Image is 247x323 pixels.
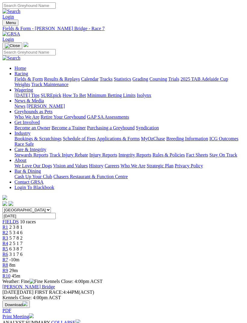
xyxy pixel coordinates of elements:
[14,71,28,76] a: Racing
[2,268,8,273] a: R9
[2,300,30,308] button: Download
[209,136,238,141] a: ICG Outcomes
[9,246,23,251] span: 6 3 8 7
[2,26,245,31] a: Fields & Form - [PERSON_NAME] Bridge - Race 7
[44,279,102,284] span: Kennels Close: 4:00pm ACST
[2,262,8,268] a: R8
[35,290,63,295] span: FIRST RACE:
[14,104,245,109] div: News & Media
[14,114,245,120] div: Greyhounds as Pets
[23,301,27,306] img: download.svg
[136,125,159,130] a: Syndication
[53,174,128,179] a: Chasers Restaurant & Function Centre
[2,213,56,219] input: Select date
[2,9,20,14] img: Search
[14,125,245,131] div: Get Involved
[14,141,34,147] a: Race Safe
[2,290,33,295] span: [DATE]
[209,152,237,157] a: Stay On Track
[87,125,135,130] a: Purchasing a Greyhound
[2,246,8,251] span: R5
[14,179,43,185] a: Contact GRSA
[14,104,25,109] a: News
[5,43,20,48] img: Close
[14,109,52,114] a: Greyhounds as Pets
[2,37,14,42] a: Login
[14,98,44,103] a: News & Media
[9,262,15,268] span: 8m
[9,257,20,262] span: -10m
[14,136,61,141] a: Bookings & Scratchings
[14,125,50,130] a: Become an Owner
[14,158,27,163] a: About
[9,235,23,241] span: 5 7 8 2
[30,279,43,284] img: Fine
[180,76,228,82] a: 2025 TAB Adelaide Cup
[2,219,19,224] a: FIELDS
[89,163,103,168] a: History
[2,235,8,241] a: R3
[2,2,56,9] input: Search
[100,76,113,82] a: Tracks
[2,284,55,289] a: [PERSON_NAME] Bridge
[97,136,140,141] a: Applications & Forms
[14,93,245,98] div: Wagering
[2,42,22,49] button: Toggle navigation
[2,257,8,262] a: R7
[14,174,52,179] a: Cash Up Your Club
[41,93,61,98] a: SUREpick
[14,152,48,157] a: Stewards Reports
[2,290,18,295] span: [DATE]
[2,225,8,230] span: R1
[186,152,208,157] a: Fact Sheets
[2,314,34,319] a: Print Meeting
[9,252,23,257] span: 3 1 7 6
[2,273,11,278] span: R10
[14,174,245,179] div: Bar & Dining
[29,313,34,318] img: printer.svg
[14,163,245,169] div: About
[87,93,136,98] a: Minimum Betting Limits
[137,93,151,98] a: Isolynx
[120,163,145,168] a: Who We Are
[87,114,129,120] a: GAP SA Assessments
[2,20,18,26] button: Toggle navigation
[2,241,8,246] span: R4
[20,219,36,224] span: 10 races
[81,76,98,82] a: Calendar
[14,147,46,152] a: Care & Integrity
[2,230,8,235] a: R2
[63,93,86,98] a: How To Bet
[89,152,117,157] a: Injury Reports
[2,195,7,200] img: logo-grsa-white.png
[168,76,179,82] a: Trials
[12,273,20,278] span: 45m
[9,225,23,230] span: 2 3 8 1
[2,308,245,313] div: Download
[27,104,65,109] a: [PERSON_NAME]
[2,252,8,257] a: R6
[14,93,39,98] a: [DATE] Tips
[141,136,165,141] a: MyOzChase
[31,82,68,87] a: Track Maintenance
[2,295,245,300] div: Kennels Close: 4:00pm ACST
[14,114,39,120] a: Who We Are
[23,42,28,47] img: logo-grsa-white.png
[14,76,43,82] a: Fields & Form
[114,76,131,82] a: Statistics
[14,82,30,87] a: Weights
[2,49,56,55] input: Search
[2,201,7,206] img: facebook.svg
[2,308,11,313] a: PDF
[9,230,23,235] span: 5 3 4 6
[41,114,86,120] a: Retire Your Greyhound
[14,136,245,147] div: Industry
[14,76,245,87] div: Racing
[63,136,95,141] a: Schedule of Fees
